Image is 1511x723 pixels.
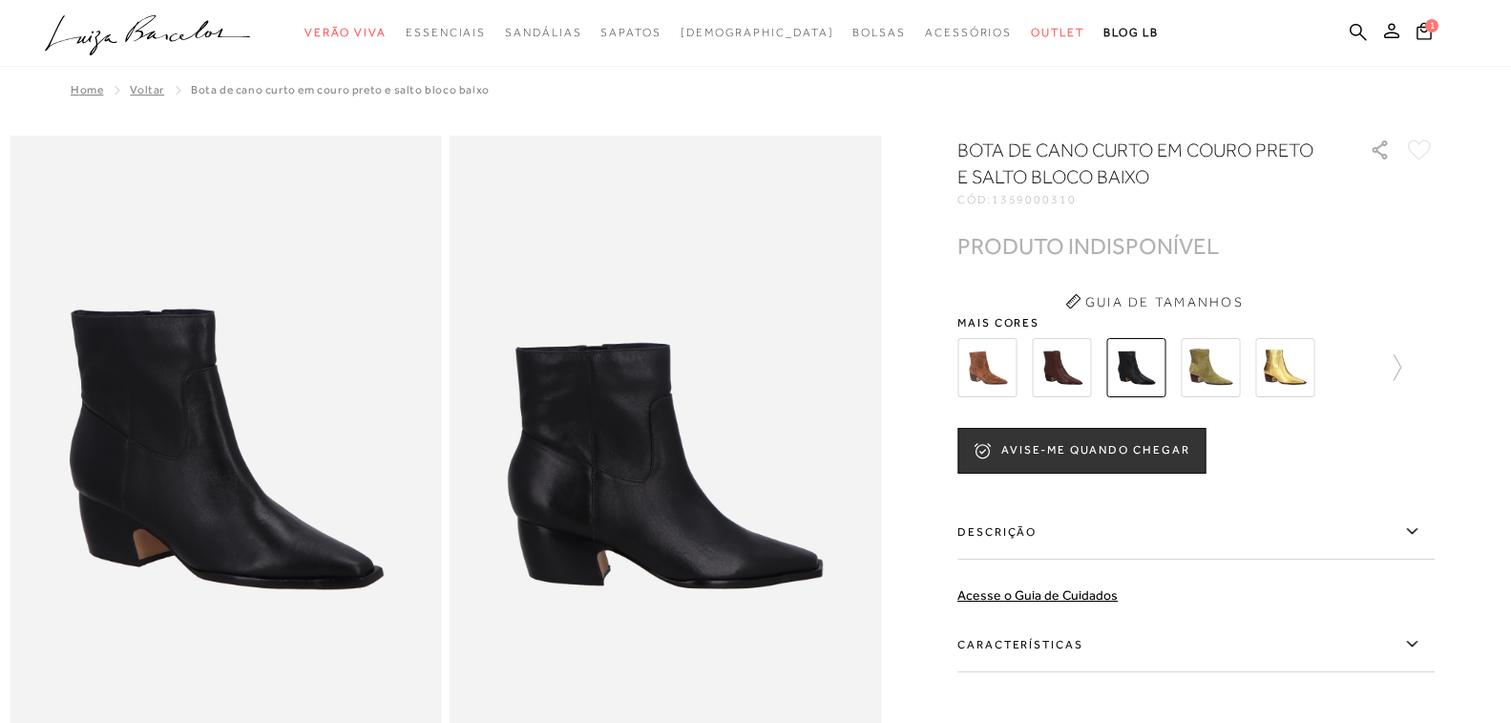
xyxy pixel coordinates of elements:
span: Outlet [1031,26,1084,39]
a: noSubCategoriesText [852,15,906,51]
span: BOTA DE CANO CURTO EM COURO PRETO E SALTO BLOCO BAIXO [191,83,490,96]
img: BOTA COWBOY DE CANO CURTO EM CAMURÇA CAFÉ [957,338,1017,397]
label: Características [957,617,1435,672]
span: Sandálias [505,26,581,39]
a: BLOG LB [1103,15,1159,51]
a: Home [71,83,103,96]
a: noSubCategoriesText [925,15,1012,51]
a: Voltar [130,83,164,96]
button: 1 [1411,21,1438,47]
span: Bolsas [852,26,906,39]
a: noSubCategoriesText [600,15,661,51]
a: noSubCategoriesText [681,15,834,51]
div: PRODUTO INDISPONÍVEL [957,236,1219,256]
a: noSubCategoriesText [1031,15,1084,51]
a: noSubCategoriesText [304,15,387,51]
button: AVISE-ME QUANDO CHEGAR [957,428,1206,474]
span: Essenciais [406,26,486,39]
span: Acessórios [925,26,1012,39]
span: Verão Viva [304,26,387,39]
span: [DEMOGRAPHIC_DATA] [681,26,834,39]
a: noSubCategoriesText [406,15,486,51]
img: COTURNO SALTO BAIXO METALIZADO DOURADO [1255,338,1314,397]
button: Guia de Tamanhos [1059,287,1249,317]
a: Acesse o Guia de Cuidados [957,587,1118,603]
span: Mais cores [957,317,1435,329]
span: 1359000310 [992,193,1077,206]
span: BLOG LB [1103,26,1159,39]
div: CÓD: [957,194,1339,205]
span: 1 [1425,19,1438,32]
img: COTURNO SALTO BAIXO CAMURÇA MUSGO [1181,338,1240,397]
span: Sapatos [600,26,661,39]
h1: BOTA DE CANO CURTO EM COURO PRETO E SALTO BLOCO BAIXO [957,137,1315,190]
label: Descrição [957,504,1435,560]
a: noSubCategoriesText [505,15,581,51]
img: BOTA DE CANO CURTO EM COURO CAFÉ E SALTO BLOCO BAIXO [1032,338,1091,397]
img: BOTA DE CANO CURTO EM COURO PRETO E SALTO BLOCO BAIXO [1106,338,1165,397]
